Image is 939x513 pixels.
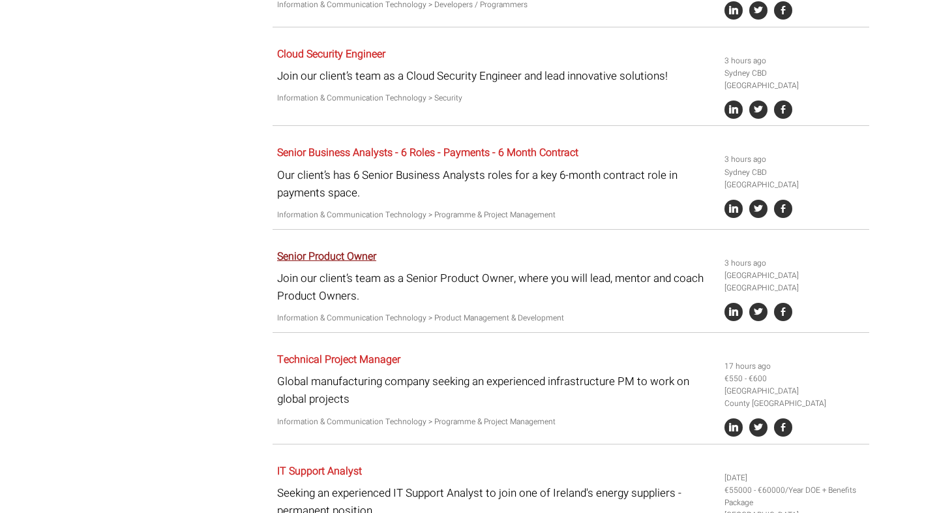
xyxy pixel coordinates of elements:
[277,67,715,85] p: Join our client’s team as a Cloud Security Engineer and lead innovative solutions!
[277,46,385,62] a: Cloud Security Engineer
[724,484,864,509] li: €55000 - €60000/Year DOE + Benefits Package
[277,463,362,479] a: IT Support Analyst
[724,385,864,410] li: [GEOGRAPHIC_DATA] County [GEOGRAPHIC_DATA]
[277,209,715,221] p: Information & Communication Technology > Programme & Project Management
[277,416,715,428] p: Information & Communication Technology > Programme & Project Management
[724,373,864,385] li: €550 - €600
[277,145,578,161] a: Senior Business Analysts - 6 Roles - Payments - 6 Month Contract
[277,270,715,305] p: Join our client’s team as a Senior Product Owner, where you will lead, mentor and coach Product O...
[724,55,864,67] li: 3 hours ago
[724,270,864,294] li: [GEOGRAPHIC_DATA] [GEOGRAPHIC_DATA]
[277,249,376,264] a: Senior Product Owner
[277,352,400,367] a: Technical Project Manager
[277,373,715,408] p: Global manufacturing company seeking an experienced infrastructure PM to work on global projects
[724,153,864,166] li: 3 hours ago
[724,67,864,92] li: Sydney CBD [GEOGRAPHIC_DATA]
[277,312,715,324] p: Information & Communication Technology > Product Management & Development
[277,166,715,202] p: Our client’s has 6 Senior Business Analysts roles for a key 6-month contract role in payments space.
[724,166,864,191] li: Sydney CBD [GEOGRAPHIC_DATA]
[724,257,864,270] li: 3 hours ago
[724,472,864,484] li: [DATE]
[724,360,864,373] li: 17 hours ago
[277,92,715,104] p: Information & Communication Technology > Security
